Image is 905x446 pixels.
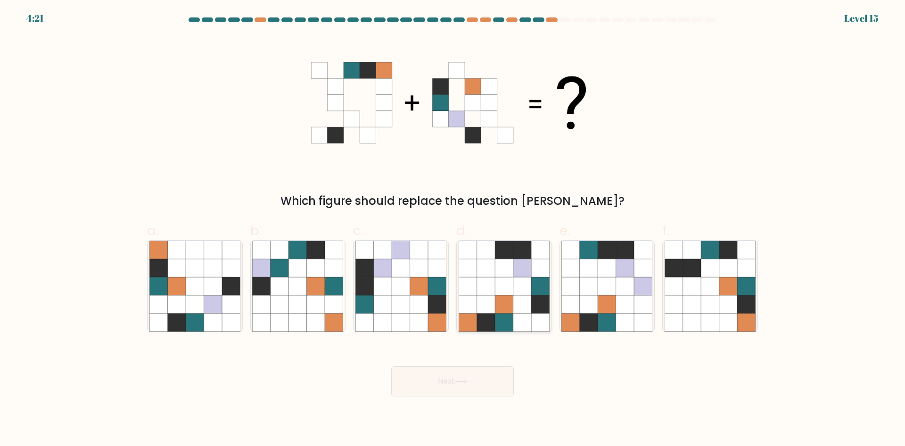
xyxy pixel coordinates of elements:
span: f. [662,221,669,240]
span: e. [559,221,570,240]
span: c. [353,221,363,240]
span: d. [456,221,468,240]
div: 4:21 [26,11,44,25]
div: Which figure should replace the question [PERSON_NAME]? [153,193,752,210]
span: a. [147,221,158,240]
div: Level 15 [844,11,879,25]
button: Next [391,366,514,396]
span: b. [250,221,262,240]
